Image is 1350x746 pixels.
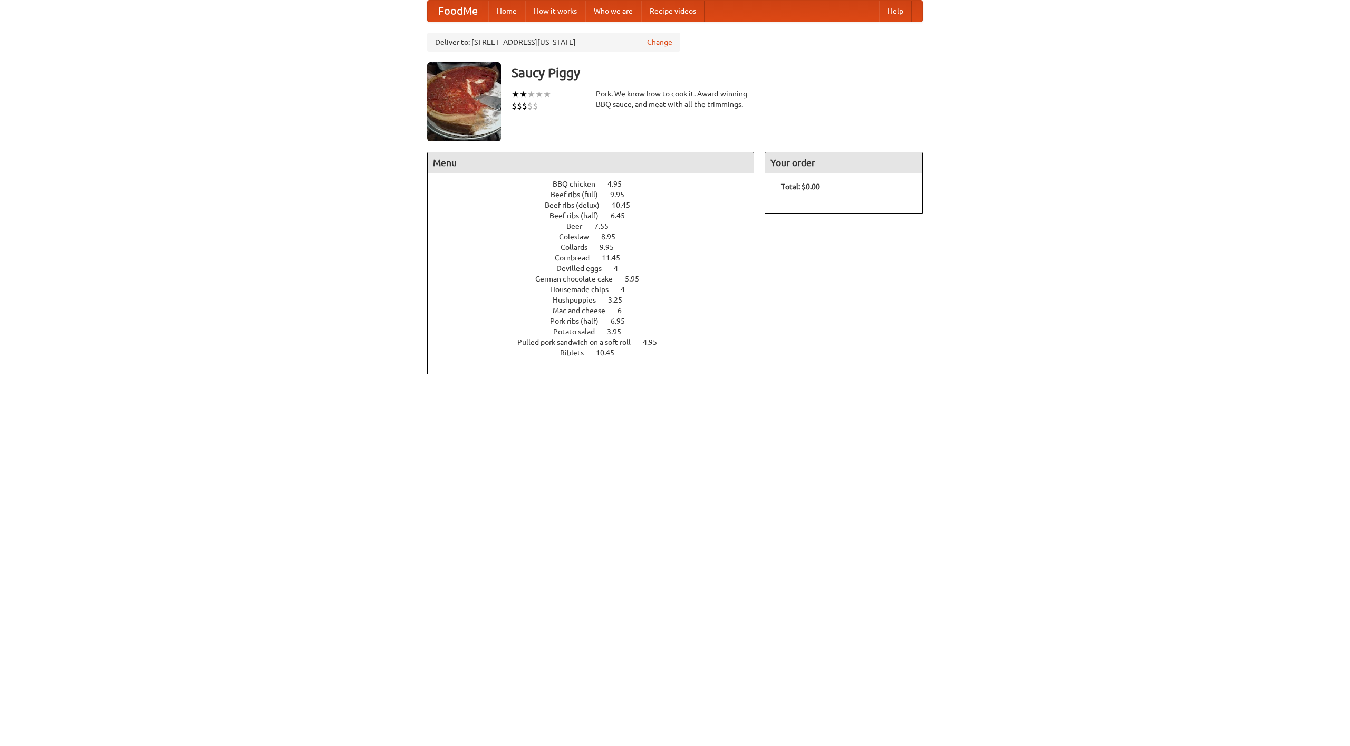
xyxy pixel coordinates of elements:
span: German chocolate cake [535,275,623,283]
a: BBQ chicken 4.95 [553,180,641,188]
a: Hushpuppies 3.25 [553,296,642,304]
li: ★ [543,89,551,100]
a: Beef ribs (half) 6.45 [549,211,644,220]
span: 9.95 [600,243,624,251]
a: Who we are [585,1,641,22]
span: BBQ chicken [553,180,606,188]
a: Collards 9.95 [561,243,633,251]
span: Potato salad [553,327,605,336]
span: Beef ribs (full) [551,190,609,199]
span: Beef ribs (half) [549,211,609,220]
span: 3.95 [607,327,632,336]
h4: Your order [765,152,922,173]
span: Housemade chips [550,285,619,294]
span: 6.45 [611,211,635,220]
li: ★ [512,89,519,100]
span: Devilled eggs [556,264,612,273]
span: Collards [561,243,598,251]
a: Housemade chips 4 [550,285,644,294]
span: 5.95 [625,275,650,283]
b: Total: $0.00 [781,182,820,191]
span: 10.45 [612,201,641,209]
span: 7.55 [594,222,619,230]
a: German chocolate cake 5.95 [535,275,659,283]
span: Beef ribs (delux) [545,201,610,209]
a: Change [647,37,672,47]
a: Beef ribs (full) 9.95 [551,190,644,199]
span: 4 [621,285,635,294]
li: $ [512,100,517,112]
li: $ [517,100,522,112]
a: Coleslaw 8.95 [559,232,635,241]
li: $ [533,100,538,112]
span: Pulled pork sandwich on a soft roll [517,338,641,346]
a: Help [879,1,912,22]
a: Mac and cheese 6 [553,306,641,315]
h3: Saucy Piggy [512,62,923,83]
li: ★ [527,89,535,100]
a: Devilled eggs 4 [556,264,638,273]
a: Pulled pork sandwich on a soft roll 4.95 [517,338,677,346]
li: ★ [535,89,543,100]
a: Pork ribs (half) 6.95 [550,317,644,325]
a: Recipe videos [641,1,705,22]
span: Hushpuppies [553,296,606,304]
a: Beef ribs (delux) 10.45 [545,201,650,209]
a: Home [488,1,525,22]
span: 10.45 [596,348,625,357]
span: 4.95 [607,180,632,188]
div: Pork. We know how to cook it. Award-winning BBQ sauce, and meat with all the trimmings. [596,89,754,110]
li: ★ [519,89,527,100]
span: Cornbread [555,254,600,262]
a: FoodMe [428,1,488,22]
span: 6 [618,306,632,315]
img: angular.jpg [427,62,501,141]
div: Deliver to: [STREET_ADDRESS][US_STATE] [427,33,680,52]
span: 8.95 [601,232,626,241]
li: $ [527,100,533,112]
span: Coleslaw [559,232,600,241]
a: Potato salad 3.95 [553,327,641,336]
span: Riblets [560,348,594,357]
span: 4.95 [643,338,668,346]
a: How it works [525,1,585,22]
a: Riblets 10.45 [560,348,634,357]
h4: Menu [428,152,754,173]
span: 6.95 [611,317,635,325]
a: Beer 7.55 [566,222,628,230]
span: Mac and cheese [553,306,616,315]
span: 4 [614,264,629,273]
a: Cornbread 11.45 [555,254,640,262]
span: Beer [566,222,593,230]
span: 9.95 [610,190,635,199]
li: $ [522,100,527,112]
span: Pork ribs (half) [550,317,609,325]
span: 3.25 [608,296,633,304]
span: 11.45 [602,254,631,262]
